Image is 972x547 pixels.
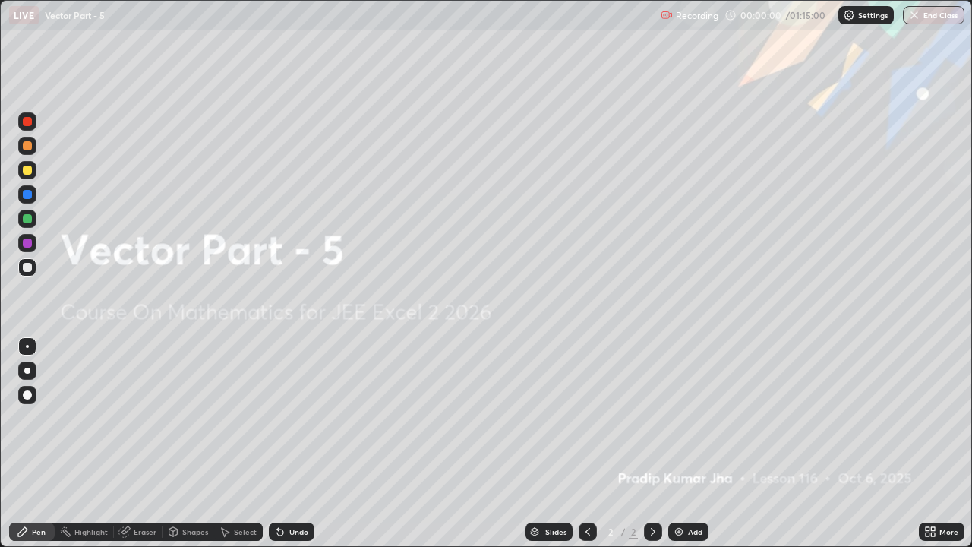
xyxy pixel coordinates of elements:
img: end-class-cross [908,9,920,21]
div: 2 [603,527,618,536]
div: Select [234,528,257,536]
img: class-settings-icons [843,9,855,21]
div: Shapes [182,528,208,536]
div: Highlight [74,528,108,536]
p: Settings [858,11,888,19]
div: Eraser [134,528,156,536]
div: Undo [289,528,308,536]
img: recording.375f2c34.svg [661,9,673,21]
p: Vector Part - 5 [45,9,105,21]
div: Add [688,528,702,536]
div: / [621,527,626,536]
div: 2 [629,525,638,539]
p: LIVE [14,9,34,21]
div: Slides [545,528,566,536]
button: End Class [903,6,964,24]
img: add-slide-button [673,526,685,538]
div: More [939,528,958,536]
p: Recording [676,10,718,21]
div: Pen [32,528,46,536]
